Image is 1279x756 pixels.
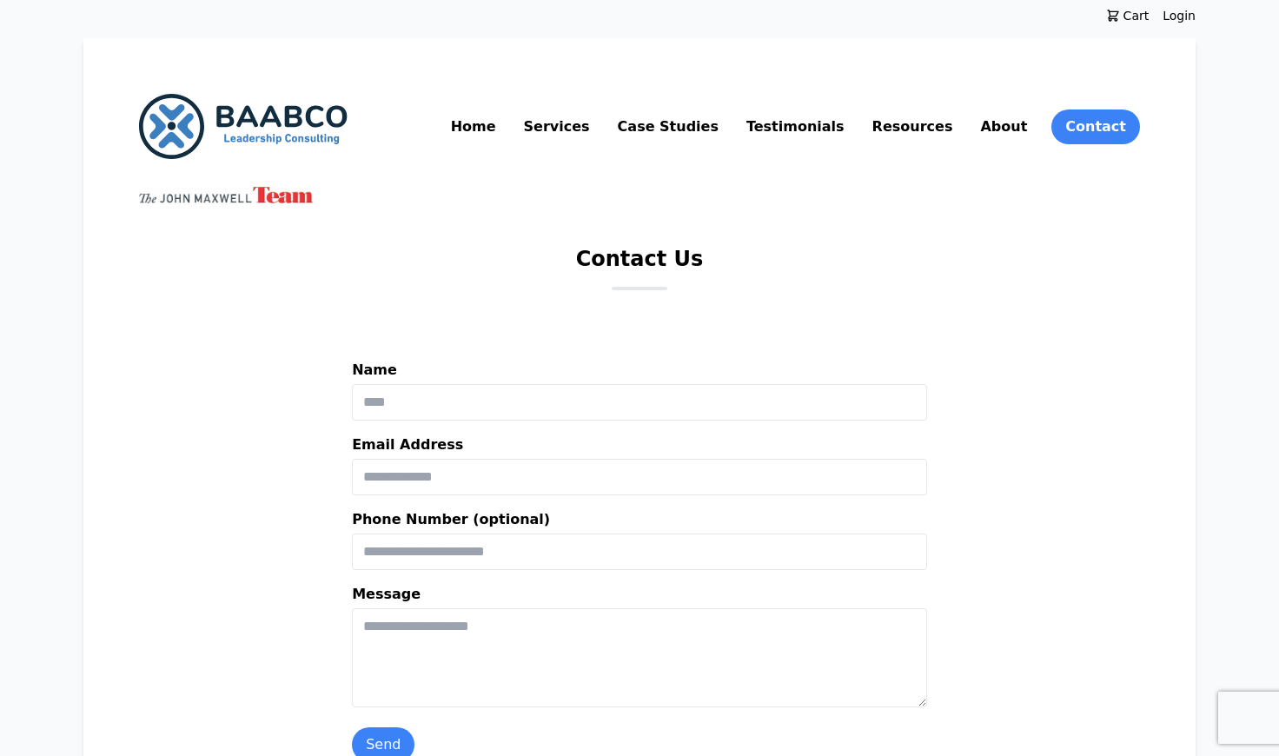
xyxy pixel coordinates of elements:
[977,113,1030,141] a: About
[1163,7,1196,24] a: Login
[139,187,313,203] img: John Maxwell
[1092,7,1163,24] a: Cart
[614,113,722,141] a: Case Studies
[520,113,593,141] a: Services
[352,509,927,534] label: Phone Number (optional)
[869,113,957,141] a: Resources
[1051,109,1140,144] a: Contact
[743,113,848,141] a: Testimonials
[576,245,704,287] h1: Contact Us
[1120,7,1150,24] span: Cart
[139,94,348,159] img: BAABCO Consulting Services
[352,360,927,384] label: Name
[352,584,927,608] label: Message
[352,434,927,459] label: Email Address
[447,113,500,141] a: Home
